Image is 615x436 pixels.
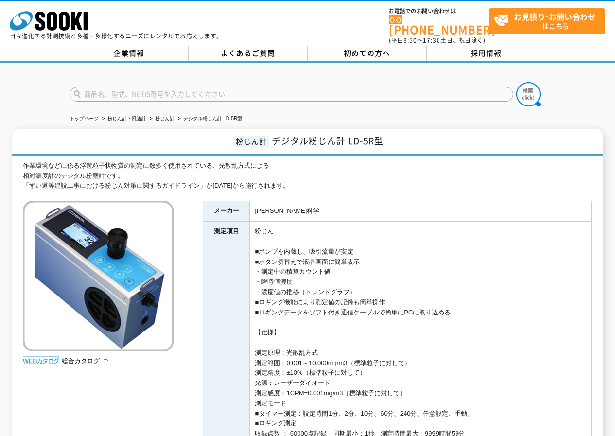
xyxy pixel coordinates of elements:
[176,114,243,124] li: デジタル粉じん計 LD-5R型
[62,357,109,365] a: 総合カタログ
[494,9,605,33] span: はこちら
[404,36,417,45] span: 8:50
[389,8,489,14] span: お電話でのお問い合わせは
[70,87,513,102] input: 商品名、型式、NETIS番号を入力してください
[23,356,59,366] img: webカタログ
[250,201,592,222] td: [PERSON_NAME]科学
[250,222,592,242] td: 粉じん
[423,36,440,45] span: 17:30
[233,136,269,147] span: 粉じん計
[389,36,485,45] span: (平日 ～ 土日、祝日除く)
[23,201,174,351] img: デジタル粉じん計 LD-5R型
[308,46,427,61] a: 初めての方へ
[516,82,541,106] img: btn_search.png
[344,48,390,58] span: 初めての方へ
[107,116,146,121] a: 粉じん計・風速計
[155,116,175,121] a: 粉じん計
[489,8,605,34] a: お見積り･お問い合わせはこちら
[203,222,250,242] th: 測定項目
[10,33,223,39] p: 日々進化する計測技術と多種・多様化するニーズにレンタルでお応えします。
[389,15,489,35] a: [PHONE_NUMBER]
[189,46,308,61] a: よくあるご質問
[23,161,592,191] div: 作業環境などに係る浮遊粒子状物質の測定に数多く使用されている、光散乱方式による 相対濃度計のデジタル粉塵計です。 「ずい道等建設工事における粉じん対策に関するガイドライン」が[DATE]から施行...
[70,116,99,121] a: トップページ
[427,46,546,61] a: 採用情報
[203,201,250,222] th: メーカー
[514,11,596,22] strong: お見積り･お問い合わせ
[70,46,189,61] a: 企業情報
[272,134,384,147] span: デジタル粉じん計 LD-5R型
